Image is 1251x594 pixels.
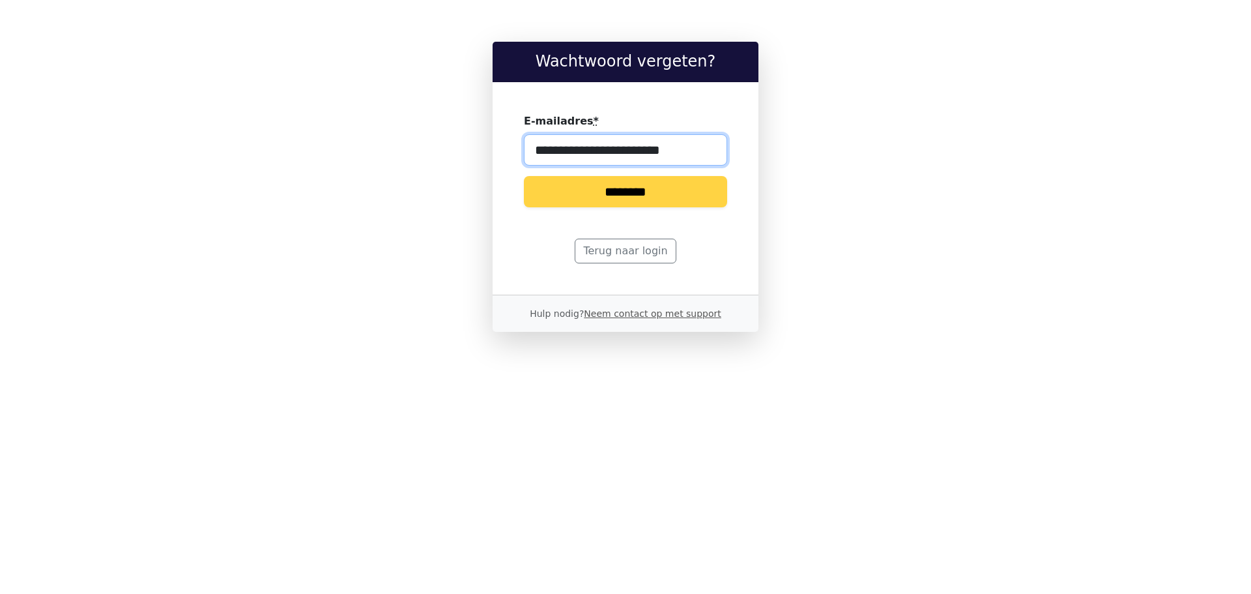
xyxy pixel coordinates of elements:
abbr: required [594,115,599,127]
h2: Wachtwoord vergeten? [503,52,748,71]
a: Neem contact op met support [584,308,721,319]
label: E-mailadres [524,113,599,129]
a: Terug naar login [575,239,676,263]
small: Hulp nodig? [530,308,721,319]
